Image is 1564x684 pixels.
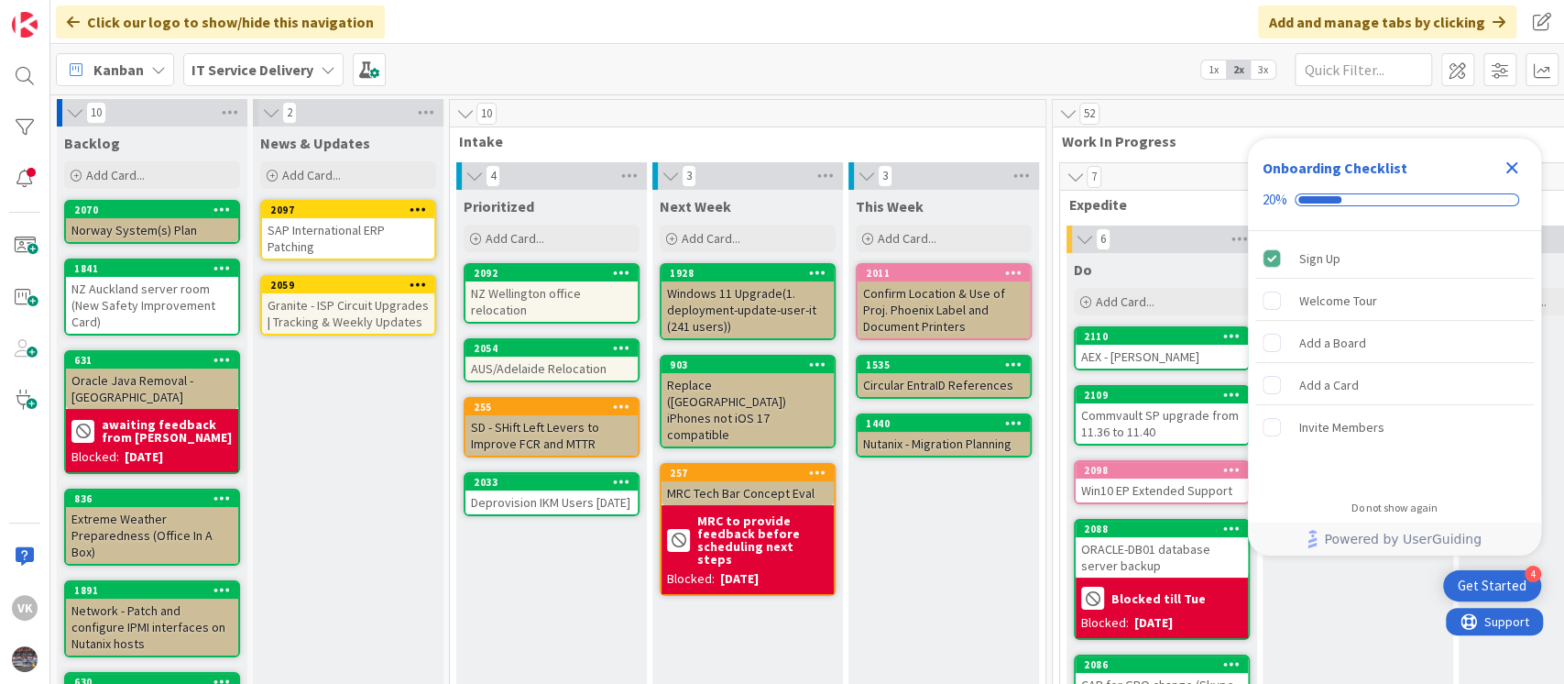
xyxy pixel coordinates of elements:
[858,357,1030,373] div: 1535
[1076,403,1248,444] div: Commvault SP upgrade from 11.36 to 11.40
[1255,365,1534,405] div: Add a Card is incomplete.
[1076,387,1248,403] div: 2109
[12,12,38,38] img: Visit kanbanzone.com
[1258,6,1516,39] div: Add and manage tabs by clicking
[71,447,119,467] div: Blocked:
[64,134,120,152] span: Backlog
[662,465,834,505] div: 257MRC Tech Bar Concept Eval
[1351,501,1438,515] div: Do not show again
[670,267,834,280] div: 1928
[858,281,1030,338] div: Confirm Location & Use of Proj. Phoenix Label and Document Printers
[682,165,696,187] span: 3
[12,646,38,672] img: avatar
[1134,613,1173,633] div: [DATE]
[670,467,834,480] div: 257
[1201,61,1226,79] span: 1x
[1076,345,1248,369] div: AEX - [PERSON_NAME]
[1081,613,1129,633] div: Blocked:
[12,595,38,621] div: VK
[74,262,238,275] div: 1841
[662,357,834,373] div: 903
[66,507,238,564] div: Extreme Weather Preparedness (Office In A Box)
[74,492,238,505] div: 836
[1299,248,1340,270] div: Sign Up
[866,267,1030,280] div: 2011
[465,340,638,357] div: 2054
[66,218,238,242] div: Norway System(s) Plan
[1248,231,1541,489] div: Checklist items
[858,432,1030,456] div: Nutanix - Migration Planning
[125,447,163,467] div: [DATE]
[66,260,238,277] div: 1841
[66,491,238,564] div: 836Extreme Weather Preparedness (Office In A Box)
[465,474,638,514] div: 2033Deprovision IKM Users [DATE]
[720,569,759,589] div: [DATE]
[866,359,1030,371] div: 1535
[670,359,834,371] div: 903
[66,352,238,369] div: 631
[682,230,740,247] span: Add Card...
[1076,328,1248,345] div: 2110
[1525,566,1541,582] div: 4
[1226,61,1251,79] span: 2x
[459,132,1023,150] span: Intake
[1084,523,1248,535] div: 2088
[1443,570,1541,601] div: Open Get Started checklist, remaining modules: 4
[1263,192,1287,208] div: 20%
[262,202,434,218] div: 2097
[66,202,238,242] div: 2070Norway System(s) Plan
[66,352,238,409] div: 631Oracle Java Removal - [GEOGRAPHIC_DATA]
[1096,228,1110,250] span: 6
[1324,528,1482,550] span: Powered by UserGuiding
[1255,281,1534,321] div: Welcome Tour is incomplete.
[662,265,834,338] div: 1928Windows 11 Upgrade(1. deployment-update-user-it (241 users))
[66,277,238,334] div: NZ Auckland server room (New Safety Improvement Card)
[262,277,434,293] div: 2059
[1251,61,1275,79] span: 3x
[1076,462,1248,502] div: 2098Win10 EP Extended Support
[262,277,434,334] div: 2059Granite - ISP Circuit Upgrades | Tracking & Weekly Updates
[56,6,385,39] div: Click our logo to show/hide this navigation
[474,401,638,414] div: 255
[1076,521,1248,578] div: 2088ORACLE-DB01 database server backup
[1111,592,1206,605] b: Blocked till Tue
[1299,416,1384,438] div: Invite Members
[662,481,834,505] div: MRC Tech Bar Concept Eval
[858,373,1030,397] div: Circular EntraID References
[262,293,434,334] div: Granite - ISP Circuit Upgrades | Tracking & Weekly Updates
[856,197,924,215] span: This Week
[662,373,834,447] div: Replace ([GEOGRAPHIC_DATA]) iPhones not iOS 17 compatible
[858,265,1030,338] div: 2011Confirm Location & Use of Proj. Phoenix Label and Document Printers
[464,197,534,215] span: Prioritized
[486,230,544,247] span: Add Card...
[697,514,828,566] b: MRC to provide feedback before scheduling next steps
[1076,537,1248,578] div: ORACLE-DB01 database server backup
[474,476,638,489] div: 2033
[476,103,497,125] span: 10
[465,399,638,456] div: 255SD - SHift Left Levers to Improve FCR and MTTR
[1295,53,1432,86] input: Quick Filter...
[1074,260,1092,279] span: Do
[662,465,834,481] div: 257
[866,417,1030,430] div: 1440
[465,265,638,281] div: 2092
[1497,153,1526,182] div: Close Checklist
[474,267,638,280] div: 2092
[858,415,1030,432] div: 1440
[38,3,83,25] span: Support
[465,415,638,456] div: SD - SHift Left Levers to Improve FCR and MTTR
[858,265,1030,281] div: 2011
[878,230,936,247] span: Add Card...
[465,281,638,322] div: NZ Wellington office relocation
[66,369,238,409] div: Oracle Java Removal - [GEOGRAPHIC_DATA]
[191,61,313,79] b: IT Service Delivery
[1299,374,1359,396] div: Add a Card
[1076,328,1248,369] div: 2110AEX - [PERSON_NAME]
[1257,523,1532,556] a: Powered by UserGuiding
[282,167,341,183] span: Add Card...
[1248,138,1541,556] div: Checklist Container
[1096,293,1154,310] span: Add Card...
[1084,658,1248,671] div: 2086
[1076,462,1248,479] div: 2098
[66,202,238,218] div: 2070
